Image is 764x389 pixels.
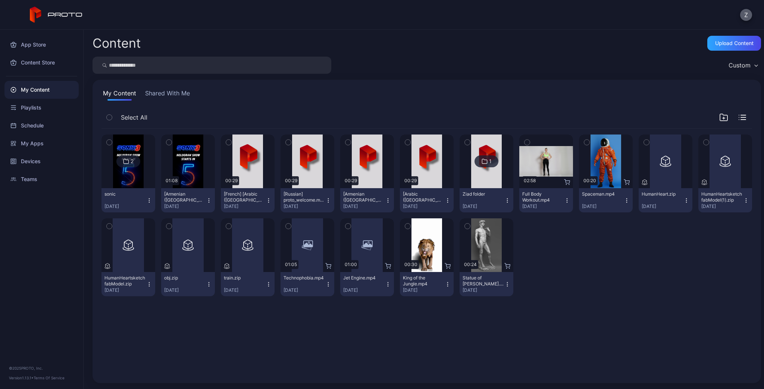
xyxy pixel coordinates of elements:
div: HumanHeartsketchfabModel(1).zip [701,191,742,203]
button: Upload Content [707,36,761,51]
button: Z [740,9,752,21]
div: Jet Engine.mp4 [343,275,384,281]
div: [French] [Arabic (Lebanon)] proto_welcome.mp4 [224,191,265,203]
div: [DATE] [343,287,385,293]
div: Ziad folder [463,191,504,197]
a: My Apps [4,135,79,152]
button: Technophobia.mp4[DATE] [281,272,334,296]
div: Custom [729,61,751,69]
div: [DATE] [343,203,385,209]
button: Jet Engine.mp4[DATE] [340,272,394,296]
button: [Armenian ([GEOGRAPHIC_DATA])] Sonic3-2160x3840-v8.mp4[DATE] [161,188,215,212]
div: [DATE] [224,287,266,293]
button: HumanHeartsketchfabModel(1).zip[DATE] [698,188,752,212]
div: [DATE] [284,203,325,209]
button: HumanHeart.zip[DATE] [639,188,692,212]
div: Statue of David.mp4 [463,275,504,287]
div: [DATE] [522,203,564,209]
div: 2 [131,158,134,165]
button: Statue of [PERSON_NAME].mp4[DATE] [460,272,513,296]
div: Spaceman.mp4 [582,191,623,197]
div: Full Body Workout.mp4 [522,191,563,203]
div: [DATE] [104,203,146,209]
button: HumanHeartsketchfabModel.zip[DATE] [101,272,155,296]
div: [DATE] [642,203,683,209]
a: Teams [4,170,79,188]
div: HumanHeartsketchfabModel.zip [104,275,145,287]
button: Custom [725,57,761,74]
button: [Armenian ([GEOGRAPHIC_DATA])] proto_welcome.mp4[DATE] [340,188,394,212]
button: train.zip[DATE] [221,272,275,296]
div: [Armenian (Armenia)] Sonic3-2160x3840-v8.mp4 [164,191,205,203]
div: [DATE] [164,287,206,293]
div: [DATE] [463,203,504,209]
button: Shared With Me [144,89,191,101]
button: [French] [Arabic ([GEOGRAPHIC_DATA])] proto_welcome.mp4[DATE] [221,188,275,212]
span: Version 1.13.1 • [9,376,34,380]
span: Select All [121,113,147,122]
div: King of the Jungle.mp4 [403,275,444,287]
a: App Store [4,36,79,54]
button: [Arabic ([GEOGRAPHIC_DATA])] proto_welcome.mp4[DATE] [400,188,454,212]
div: [Armenian (Armenia)] proto_welcome.mp4 [343,191,384,203]
div: 1 [489,158,492,165]
div: HumanHeart.zip [642,191,683,197]
div: [DATE] [164,203,206,209]
button: [Russian] proto_welcome.mp4[DATE] [281,188,334,212]
div: [DATE] [224,203,266,209]
div: [DATE] [403,287,445,293]
div: sonic [104,191,145,197]
a: Devices [4,152,79,170]
a: Schedule [4,117,79,135]
button: sonic[DATE] [101,188,155,212]
div: © 2025 PROTO, Inc. [9,365,74,371]
div: [Russian] proto_welcome.mp4 [284,191,325,203]
a: Content Store [4,54,79,72]
button: Ziad folder[DATE] [460,188,513,212]
button: King of the Jungle.mp4[DATE] [400,272,454,296]
button: Spaceman.mp4[DATE] [579,188,633,212]
a: My Content [4,81,79,99]
div: [DATE] [701,203,743,209]
div: train.zip [224,275,265,281]
div: Technophobia.mp4 [284,275,325,281]
div: [DATE] [582,203,624,209]
div: [DATE] [284,287,325,293]
div: Upload Content [715,40,754,46]
div: [DATE] [104,287,146,293]
div: [DATE] [403,203,445,209]
div: [DATE] [463,287,504,293]
button: My Content [101,89,138,101]
div: Content [93,37,141,50]
button: Full Body Workout.mp4[DATE] [519,188,573,212]
div: obj.zip [164,275,205,281]
div: [Arabic (Lebanon)] proto_welcome.mp4 [403,191,444,203]
a: Playlists [4,99,79,117]
a: Terms Of Service [34,376,65,380]
button: obj.zip[DATE] [161,272,215,296]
